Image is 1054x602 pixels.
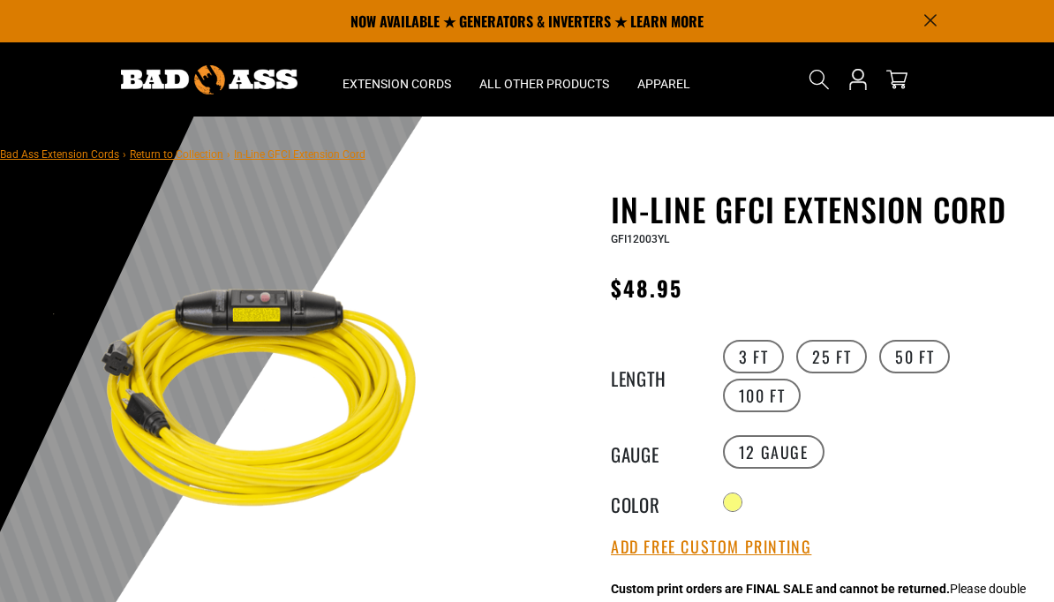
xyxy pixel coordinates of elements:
legend: Gauge [611,440,699,463]
img: Bad Ass Extension Cords [121,65,297,94]
span: All Other Products [479,76,609,92]
span: › [227,148,230,161]
summary: Apparel [623,42,704,117]
legend: Length [611,365,699,388]
a: Return to Collection [130,148,223,161]
summary: Search [805,65,833,94]
label: 100 FT [723,379,802,412]
span: Apparel [637,76,690,92]
summary: Extension Cords [328,42,465,117]
span: › [123,148,126,161]
h1: In-Line GFCI Extension Cord [611,191,1041,228]
label: 3 FT [723,340,784,373]
label: 25 FT [796,340,867,373]
span: Extension Cords [343,76,451,92]
legend: Color [611,491,699,514]
summary: All Other Products [465,42,623,117]
button: Add Free Custom Printing [611,538,811,557]
strong: Custom print orders are FINAL SALE and cannot be returned. [611,582,950,596]
span: GFI12003YL [611,233,669,245]
label: 12 Gauge [723,435,824,469]
span: In-Line GFCI Extension Cord [234,148,365,161]
label: 50 FT [879,340,950,373]
span: $48.95 [611,272,682,304]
